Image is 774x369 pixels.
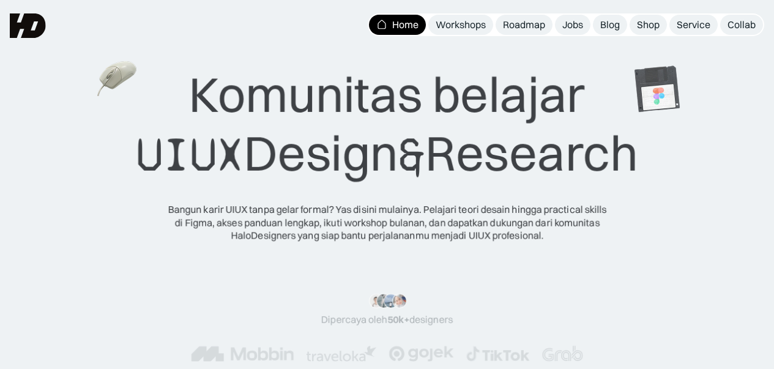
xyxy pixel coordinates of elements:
div: Collab [727,18,756,31]
div: Dipercaya oleh designers [321,313,453,326]
a: Service [669,15,718,35]
a: Jobs [555,15,590,35]
a: Shop [630,15,667,35]
a: Blog [593,15,627,35]
a: Home [369,15,426,35]
div: Jobs [562,18,583,31]
div: Blog [600,18,620,31]
div: Service [677,18,710,31]
a: Roadmap [496,15,553,35]
span: & [398,125,425,184]
a: Workshops [428,15,493,35]
div: Workshops [436,18,486,31]
span: UIUX [136,125,244,184]
div: Roadmap [503,18,545,31]
div: Shop [637,18,660,31]
a: Collab [720,15,763,35]
div: Home [392,18,419,31]
div: Komunitas belajar Design Research [136,64,638,184]
div: Bangun karir UIUX tanpa gelar formal? Yas disini mulainya. Pelajari teori desain hingga practical... [167,203,608,241]
span: 50k+ [387,313,409,326]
